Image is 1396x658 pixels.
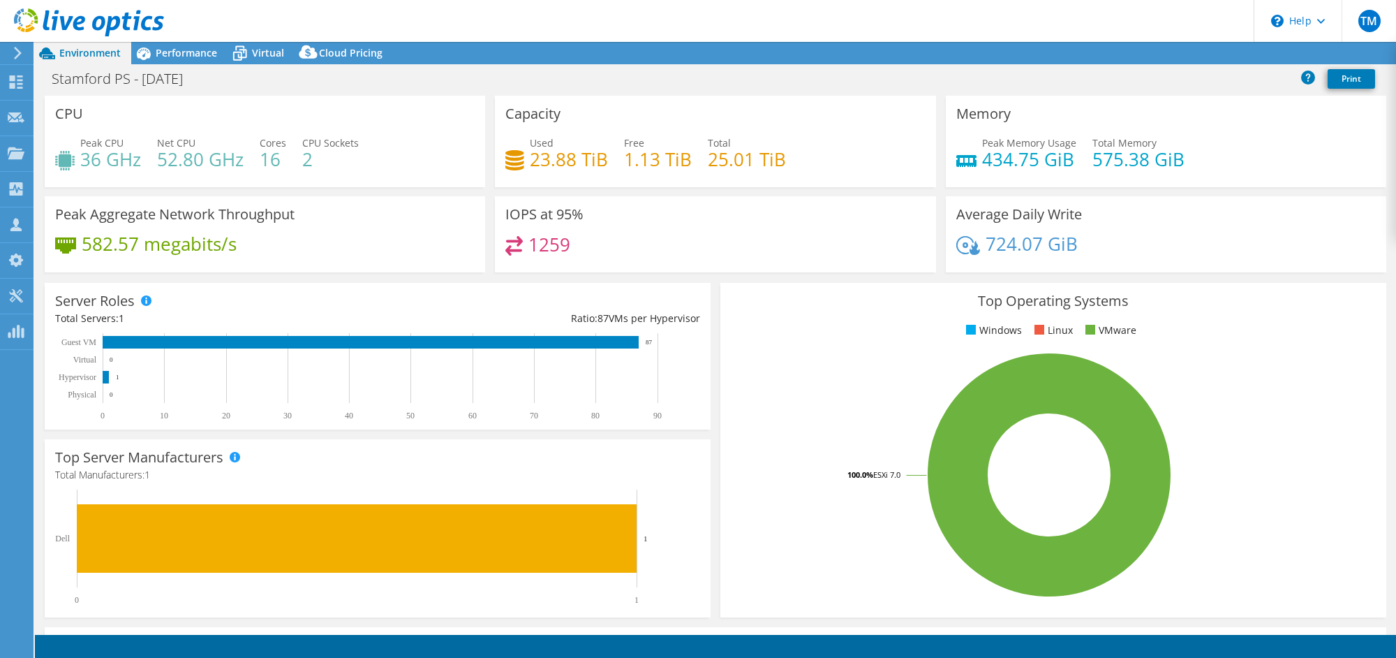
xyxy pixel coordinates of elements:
text: 30 [283,411,292,421]
span: Virtual [252,46,284,59]
text: 0 [101,411,105,421]
text: Guest VM [61,337,96,347]
text: 87 [646,339,653,346]
span: Peak CPU [80,136,124,149]
span: 1 [144,468,150,481]
text: 40 [345,411,353,421]
text: 1 [634,595,639,605]
text: 20 [222,411,230,421]
tspan: ESXi 7.0 [873,469,900,480]
h3: Memory [956,106,1011,122]
h4: 16 [260,152,286,167]
span: Performance [156,46,217,59]
h3: Server Roles [55,293,135,309]
h3: Average Daily Write [956,207,1082,222]
text: Dell [55,534,70,543]
li: Linux [1031,323,1073,338]
tspan: 100.0% [847,469,873,480]
h3: CPU [55,106,83,122]
text: Virtual [73,355,97,365]
span: Total Memory [1092,136,1157,149]
text: 10 [160,411,168,421]
h4: 1259 [528,237,570,252]
li: VMware [1082,323,1136,338]
text: 0 [75,595,79,605]
span: Used [530,136,554,149]
span: CPU Sockets [302,136,359,149]
a: Print [1328,69,1375,89]
h3: Peak Aggregate Network Throughput [55,207,295,222]
text: 80 [591,411,600,421]
span: Environment [59,46,121,59]
h4: 582.57 megabits/s [82,236,237,251]
div: Ratio: VMs per Hypervisor [378,311,700,326]
h3: Top Operating Systems [731,293,1376,309]
span: Free [624,136,644,149]
span: Peak Memory Usage [982,136,1076,149]
h1: Stamford PS - [DATE] [45,71,205,87]
text: Hypervisor [59,372,96,382]
h4: 23.88 TiB [530,152,608,167]
text: 0 [110,356,113,363]
h4: 724.07 GiB [986,236,1078,251]
text: Physical [68,390,96,400]
h4: 36 GHz [80,152,141,167]
span: Net CPU [157,136,195,149]
h4: 52.80 GHz [157,152,244,167]
text: 60 [468,411,477,421]
h4: 575.38 GiB [1092,152,1185,167]
text: 0 [110,391,113,398]
span: Cloud Pricing [319,46,383,59]
h4: 434.75 GiB [982,152,1076,167]
span: Cores [260,136,286,149]
h4: Total Manufacturers: [55,467,700,483]
span: 1 [119,312,124,325]
text: 1 [116,374,119,381]
h3: IOPS at 95% [505,207,584,222]
div: Total Servers: [55,311,378,326]
h3: Top Server Manufacturers [55,450,223,465]
li: Windows [963,323,1022,338]
h3: Capacity [505,106,560,122]
text: 50 [406,411,415,421]
text: 70 [530,411,538,421]
text: 1 [644,534,648,543]
span: 87 [597,312,609,325]
text: 90 [653,411,662,421]
h4: 2 [302,152,359,167]
h4: 1.13 TiB [624,152,692,167]
h4: 25.01 TiB [708,152,786,167]
svg: \n [1271,15,1284,27]
span: Total [708,136,731,149]
span: TM [1358,10,1381,32]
